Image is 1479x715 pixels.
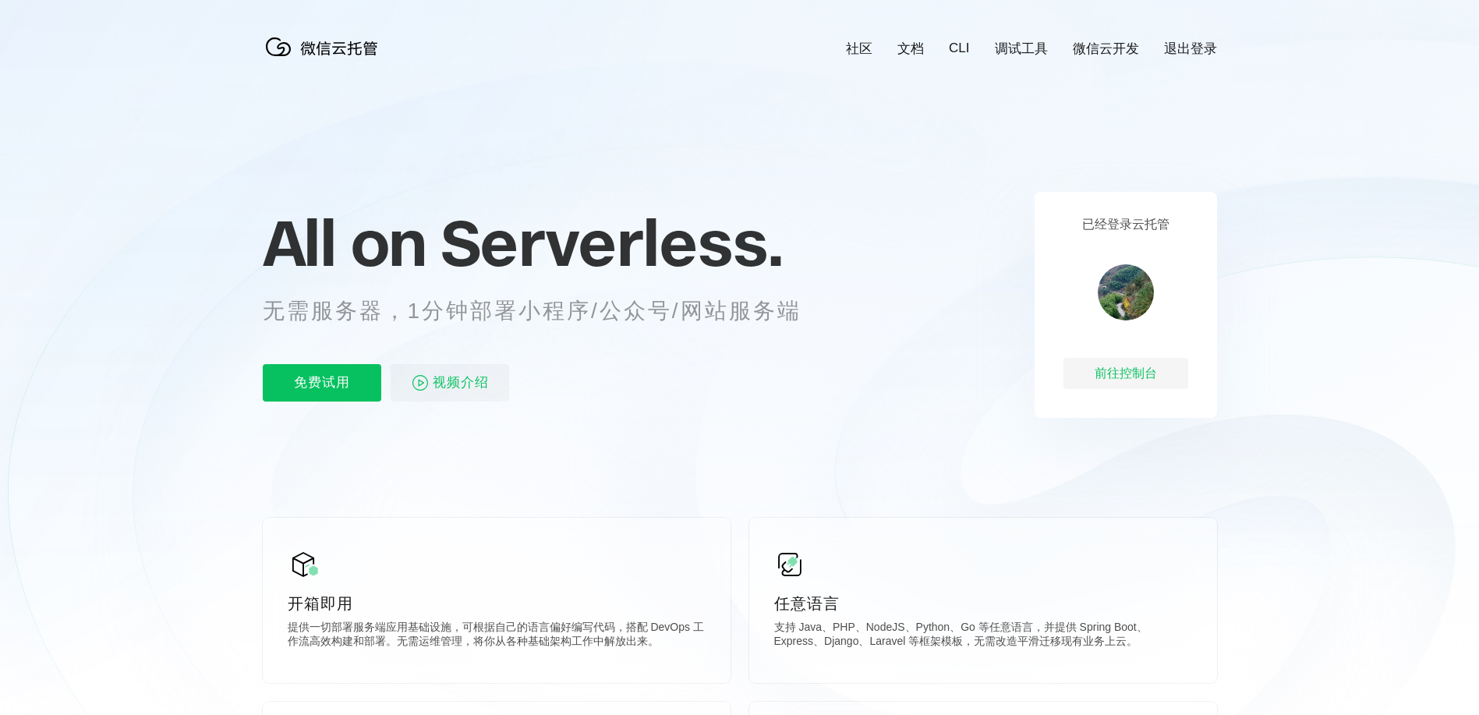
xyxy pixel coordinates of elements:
span: 视频介绍 [433,364,489,402]
a: 微信云开发 [1073,40,1139,58]
a: 微信云托管 [263,51,387,65]
p: 开箱即用 [288,593,706,614]
a: 退出登录 [1164,40,1217,58]
p: 支持 Java、PHP、NodeJS、Python、Go 等任意语言，并提供 Spring Boot、Express、Django、Laravel 等框架模板，无需改造平滑迁移现有业务上云。 [774,621,1192,652]
span: Serverless. [441,204,783,281]
p: 无需服务器，1分钟部署小程序/公众号/网站服务端 [263,296,830,327]
img: 微信云托管 [263,31,387,62]
img: video_play.svg [411,373,430,392]
a: 调试工具 [995,40,1048,58]
a: 文档 [897,40,924,58]
p: 免费试用 [263,364,381,402]
a: CLI [949,41,969,56]
div: 前往控制台 [1063,358,1188,389]
p: 已经登录云托管 [1082,217,1169,233]
p: 任意语言 [774,593,1192,614]
p: 提供一切部署服务端应用基础设施，可根据自己的语言偏好编写代码，搭配 DevOps 工作流高效构建和部署。无需运维管理，将你从各种基础架构工作中解放出来。 [288,621,706,652]
a: 社区 [846,40,872,58]
span: All on [263,204,426,281]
